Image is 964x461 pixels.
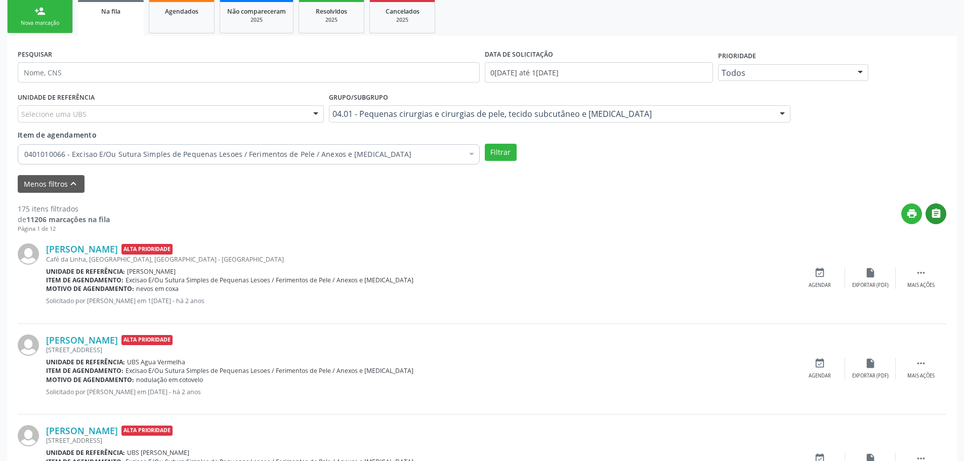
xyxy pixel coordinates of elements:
div: 2025 [377,16,428,24]
button: Menos filtroskeyboard_arrow_up [18,175,85,193]
span: [PERSON_NAME] [127,267,176,276]
div: Página 1 de 12 [18,225,110,233]
label: PESQUISAR [18,47,52,62]
span: Alta Prioridade [121,244,173,255]
span: Alta Prioridade [121,426,173,436]
div: Agendar [809,372,831,380]
b: Unidade de referência: [46,358,125,366]
i: print [906,208,917,219]
div: 2025 [306,16,357,24]
button: Filtrar [485,144,517,161]
i: insert_drive_file [865,267,876,278]
span: Resolvidos [316,7,347,16]
i: event_available [814,267,825,278]
span: UBS Agua Vermelha [127,358,185,366]
span: 04.01 - Pequenas cirurgias e cirurgias de pele, tecido subcutâneo e [MEDICAL_DATA] [332,109,770,119]
span: Agendados [165,7,198,16]
span: nodulação em cotovelo [136,375,203,384]
div: Mais ações [907,282,935,289]
i: keyboard_arrow_up [68,178,79,189]
span: Todos [722,68,848,78]
div: [STREET_ADDRESS] [46,436,794,445]
input: Nome, CNS [18,62,480,82]
span: Alta Prioridade [121,335,173,346]
label: DATA DE SOLICITAÇÃO [485,47,553,62]
div: person_add [34,6,46,17]
p: Solicitado por [PERSON_NAME] em [DATE] - há 2 anos [46,388,794,396]
span: 0401010066 - Excisao E/Ou Sutura Simples de Pequenas Lesoes / Ferimentos de Pele / Anexos e [MEDI... [24,149,463,159]
label: Prioridade [718,49,756,64]
div: [STREET_ADDRESS] [46,346,794,354]
b: Item de agendamento: [46,276,123,284]
b: Motivo de agendamento: [46,375,134,384]
div: 2025 [227,16,286,24]
span: nevos em coxa [136,284,179,293]
span: Cancelados [386,7,420,16]
i: event_available [814,358,825,369]
button:  [926,203,946,224]
span: Excisao E/Ou Sutura Simples de Pequenas Lesoes / Ferimentos de Pele / Anexos e [MEDICAL_DATA] [125,276,413,284]
input: Selecione um intervalo [485,62,713,82]
div: 175 itens filtrados [18,203,110,214]
div: Agendar [809,282,831,289]
img: img [18,243,39,265]
i:  [915,358,927,369]
span: Item de agendamento [18,130,97,140]
span: Excisao E/Ou Sutura Simples de Pequenas Lesoes / Ferimentos de Pele / Anexos e [MEDICAL_DATA] [125,366,413,375]
div: de [18,214,110,225]
div: Café da Linha, [GEOGRAPHIC_DATA], [GEOGRAPHIC_DATA] - [GEOGRAPHIC_DATA] [46,255,794,264]
p: Solicitado por [PERSON_NAME] em 1[DATE] - há 2 anos [46,297,794,305]
div: Exportar (PDF) [852,282,889,289]
span: Na fila [101,7,120,16]
div: Exportar (PDF) [852,372,889,380]
a: [PERSON_NAME] [46,334,118,346]
b: Unidade de referência: [46,267,125,276]
i:  [915,267,927,278]
i:  [931,208,942,219]
b: Unidade de referência: [46,448,125,457]
i: insert_drive_file [865,358,876,369]
span: UBS [PERSON_NAME] [127,448,189,457]
strong: 11206 marcações na fila [26,215,110,224]
label: UNIDADE DE REFERÊNCIA [18,90,95,105]
div: Nova marcação [15,19,65,27]
span: Selecione uma UBS [21,109,87,119]
b: Motivo de agendamento: [46,284,134,293]
label: Grupo/Subgrupo [329,90,388,105]
span: Não compareceram [227,7,286,16]
b: Item de agendamento: [46,366,123,375]
button: print [901,203,922,224]
a: [PERSON_NAME] [46,243,118,255]
a: [PERSON_NAME] [46,425,118,436]
img: img [18,334,39,356]
div: Mais ações [907,372,935,380]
